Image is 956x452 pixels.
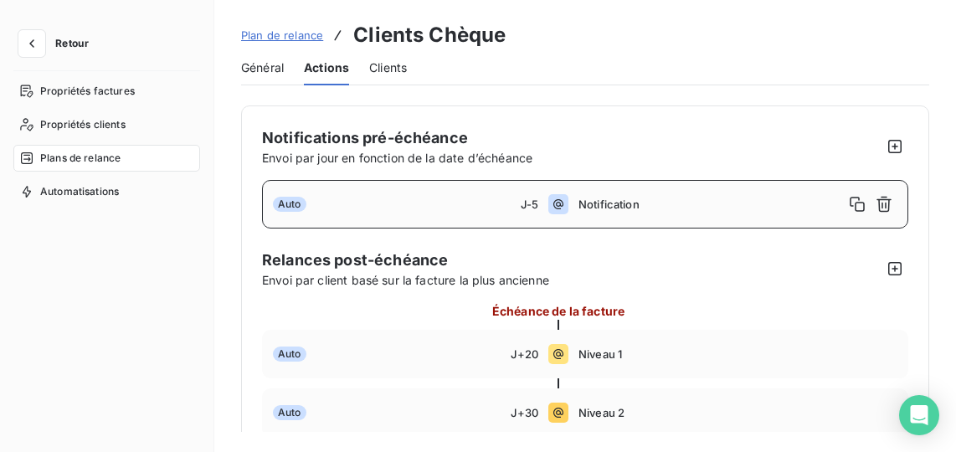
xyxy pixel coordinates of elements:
[578,406,897,419] span: Niveau 2
[304,59,349,76] span: Actions
[511,347,538,361] span: J+20
[899,395,939,435] div: Open Intercom Messenger
[55,39,89,49] span: Retour
[241,27,323,44] a: Plan de relance
[13,178,200,205] a: Automatisations
[40,151,121,166] span: Plans de relance
[262,249,881,271] span: Relances post-échéance
[521,198,538,211] span: J-5
[511,406,538,419] span: J+30
[13,111,200,138] a: Propriétés clients
[273,197,306,212] span: Auto
[492,302,624,320] span: Échéance de la facture
[578,198,844,211] span: Notification
[13,78,200,105] a: Propriétés factures
[578,347,897,361] span: Niveau 1
[241,59,284,76] span: Général
[13,30,102,57] button: Retour
[369,59,407,76] span: Clients
[262,271,881,289] span: Envoi par client basé sur la facture la plus ancienne
[273,347,306,362] span: Auto
[40,117,126,132] span: Propriétés clients
[273,405,306,420] span: Auto
[241,28,323,42] span: Plan de relance
[353,20,506,50] h3: Clients Chèque
[40,184,119,199] span: Automatisations
[262,151,532,165] span: Envoi par jour en fonction de la date d’échéance
[40,84,135,99] span: Propriétés factures
[13,145,200,172] a: Plans de relance
[262,129,468,146] span: Notifications pré-échéance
